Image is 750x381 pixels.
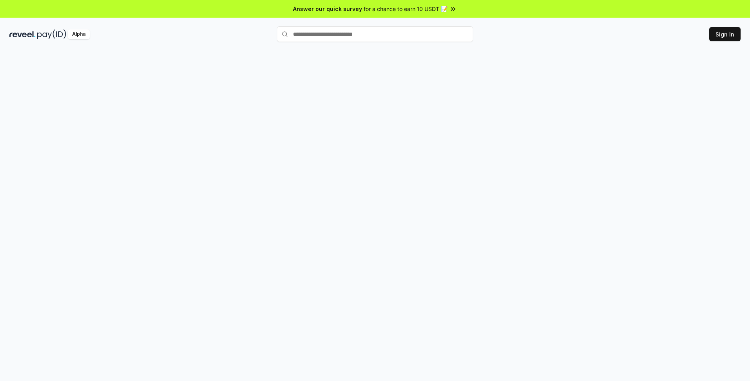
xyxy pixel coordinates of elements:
[709,27,741,41] button: Sign In
[68,29,90,39] div: Alpha
[37,29,66,39] img: pay_id
[9,29,36,39] img: reveel_dark
[364,5,448,13] span: for a chance to earn 10 USDT 📝
[293,5,362,13] span: Answer our quick survey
